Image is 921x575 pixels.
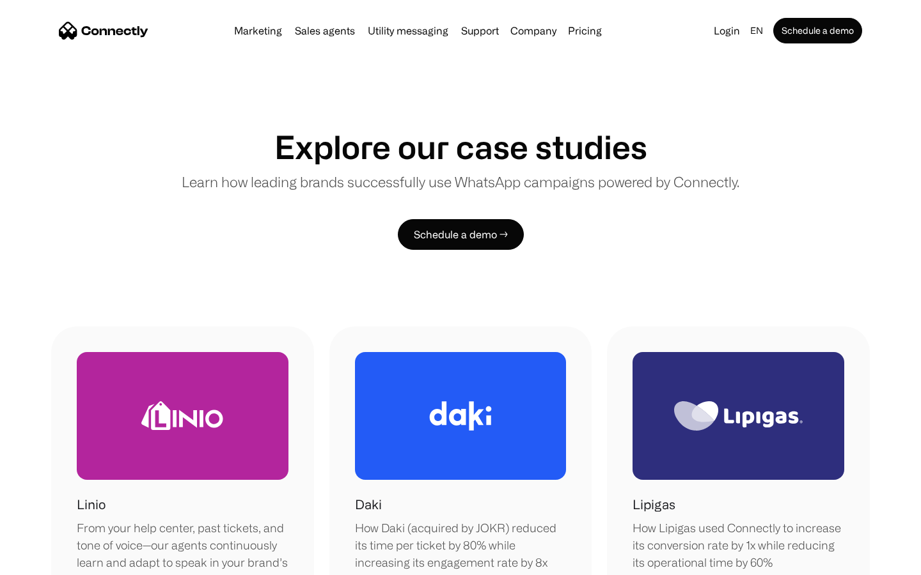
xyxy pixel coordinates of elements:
[229,26,287,36] a: Marketing
[182,171,739,192] p: Learn how leading brands successfully use WhatsApp campaigns powered by Connectly.
[429,401,492,431] img: Daki Logo
[355,495,382,514] h1: Daki
[398,219,524,250] a: Schedule a demo →
[750,22,763,40] div: en
[773,18,862,43] a: Schedule a demo
[26,553,77,571] ul: Language list
[77,495,106,514] h1: Linio
[633,519,844,571] div: How Lipigas used Connectly to increase its conversion rate by 1x while reducing its operational t...
[141,401,223,430] img: Linio Logo
[709,22,745,40] a: Login
[456,26,504,36] a: Support
[13,551,77,571] aside: Language selected: English
[274,128,647,166] h1: Explore our case studies
[363,26,453,36] a: Utility messaging
[633,495,675,514] h1: Lipigas
[563,26,607,36] a: Pricing
[290,26,360,36] a: Sales agents
[510,22,556,40] div: Company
